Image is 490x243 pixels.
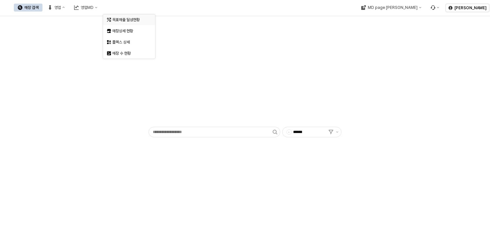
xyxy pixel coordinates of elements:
div: 매장 수 현황 [112,51,147,56]
div: 매장 검색 [24,5,39,10]
div: 영업MD [81,5,94,10]
button: MD page [PERSON_NAME] [357,4,425,12]
div: Select an option [103,14,155,59]
button: 매장 검색 [14,4,42,12]
div: 매장상세 현황 [112,28,147,34]
button: 제안 사항 표시 [333,127,341,137]
div: 목표매출 달성현황 [112,17,147,22]
button: 영업 [44,4,69,12]
div: 영업 [54,5,61,10]
p: [PERSON_NAME] [454,5,486,11]
div: 플렉스 상세 [112,40,147,45]
div: Menu item 6 [426,4,443,12]
div: MD page 이동 [357,4,425,12]
button: [PERSON_NAME] [446,4,489,12]
span: - [287,130,291,134]
button: 영업MD [70,4,101,12]
div: MD page [PERSON_NAME] [367,5,417,10]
